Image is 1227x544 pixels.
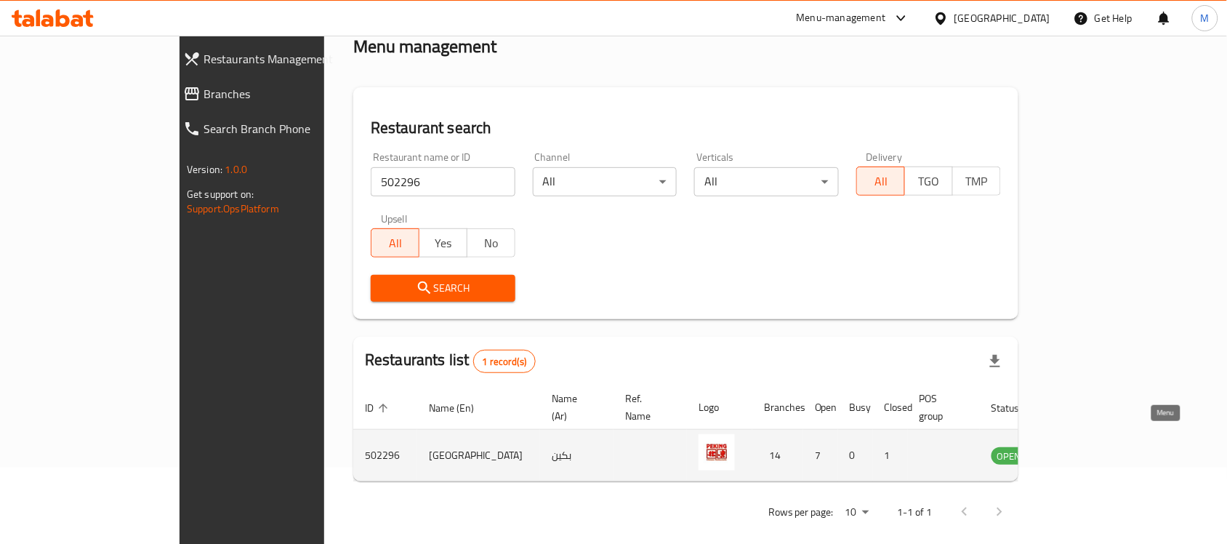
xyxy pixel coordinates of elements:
[873,430,908,481] td: 1
[873,385,908,430] th: Closed
[959,171,995,192] span: TMP
[768,503,834,521] p: Rows per page:
[172,41,385,76] a: Restaurants Management
[904,167,953,196] button: TGO
[353,385,1106,481] table: enhanced table
[172,111,385,146] a: Search Branch Phone
[540,430,613,481] td: بكين
[204,120,373,137] span: Search Branch Phone
[371,275,515,302] button: Search
[1201,10,1210,26] span: M
[920,390,962,425] span: POS group
[752,385,803,430] th: Branches
[473,350,536,373] div: Total records count
[552,390,596,425] span: Name (Ar)
[840,502,874,524] div: Rows per page:
[371,228,419,257] button: All
[991,447,1027,465] div: OPEN
[863,171,899,192] span: All
[687,385,752,430] th: Logo
[866,152,903,162] label: Delivery
[803,385,838,430] th: Open
[838,385,873,430] th: Busy
[467,228,515,257] button: No
[377,233,414,254] span: All
[371,167,515,196] input: Search for restaurant name or ID..
[429,399,493,417] span: Name (En)
[474,355,536,369] span: 1 record(s)
[417,430,540,481] td: [GEOGRAPHIC_DATA]
[699,434,735,471] img: Peking
[204,50,373,68] span: Restaurants Management
[381,214,408,224] label: Upsell
[425,233,462,254] span: Yes
[952,167,1001,196] button: TMP
[898,503,933,521] p: 1-1 of 1
[473,233,510,254] span: No
[797,9,886,27] div: Menu-management
[991,448,1027,465] span: OPEN
[694,167,839,196] div: All
[371,117,1001,139] h2: Restaurant search
[365,399,393,417] span: ID
[911,171,947,192] span: TGO
[991,399,1039,417] span: Status
[187,199,279,218] a: Support.OpsPlatform
[533,167,677,196] div: All
[625,390,669,425] span: Ref. Name
[353,430,417,481] td: 502296
[225,160,247,179] span: 1.0.0
[978,344,1013,379] div: Export file
[382,279,504,297] span: Search
[353,35,496,58] h2: Menu management
[954,10,1050,26] div: [GEOGRAPHIC_DATA]
[838,430,873,481] td: 0
[172,76,385,111] a: Branches
[187,160,222,179] span: Version:
[856,167,905,196] button: All
[752,430,803,481] td: 14
[187,185,254,204] span: Get support on:
[419,228,467,257] button: Yes
[365,349,536,373] h2: Restaurants list
[803,430,838,481] td: 7
[204,85,373,103] span: Branches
